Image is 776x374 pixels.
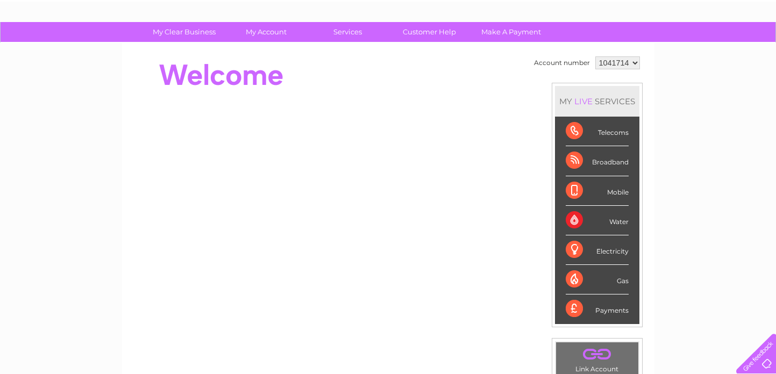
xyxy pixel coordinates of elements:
[134,6,643,52] div: Clear Business is a trading name of Verastar Limited (registered in [GEOGRAPHIC_DATA] No. 3667643...
[566,294,629,323] div: Payments
[140,22,229,42] a: My Clear Business
[27,28,82,61] img: logo.png
[704,46,731,54] a: Contact
[531,54,593,72] td: Account number
[566,117,629,146] div: Telecoms
[222,22,310,42] a: My Account
[566,206,629,235] div: Water
[741,46,766,54] a: Log out
[303,22,392,42] a: Services
[467,22,556,42] a: Make A Payment
[573,5,647,19] a: 0333 014 3131
[385,22,474,42] a: Customer Help
[555,86,639,117] div: MY SERVICES
[559,345,636,364] a: .
[587,46,607,54] a: Water
[566,235,629,265] div: Electricity
[566,265,629,294] div: Gas
[572,96,595,106] div: LIVE
[566,176,629,206] div: Mobile
[566,146,629,176] div: Broadband
[614,46,637,54] a: Energy
[644,46,676,54] a: Telecoms
[682,46,698,54] a: Blog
